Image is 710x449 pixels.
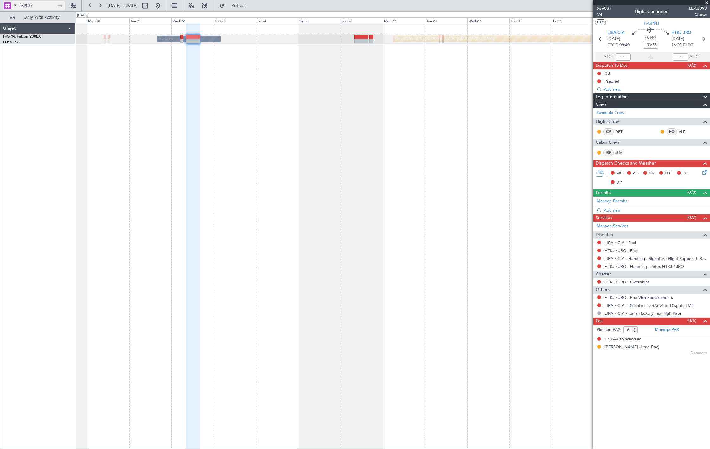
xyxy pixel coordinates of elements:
[667,128,677,135] div: FO
[596,231,613,239] span: Dispatch
[597,12,612,17] span: 1/4
[596,318,603,325] span: Pax
[604,303,694,308] a: LIRA / CIA - Dispatch - JetAdvisor Dispatch MT
[604,336,641,343] span: +5 PAX to schedule
[633,170,638,177] span: AC
[129,17,171,23] div: Tue 21
[298,17,340,23] div: Sat 25
[87,17,129,23] div: Mon 20
[689,5,707,12] span: LEA309J
[649,170,654,177] span: CR
[615,150,630,155] a: JUV
[597,327,620,333] label: Planned PAX
[604,248,638,253] a: HTKJ / JRO - Fuel
[552,17,594,23] div: Fri 31
[19,1,56,10] input: Trip Number
[687,189,696,196] span: (0/0)
[108,3,138,9] span: [DATE] - [DATE]
[604,86,707,92] div: Add new
[689,54,700,60] span: ALDT
[603,128,614,135] div: CP
[596,139,619,146] span: Cabin Crew
[645,35,656,41] span: 07:40
[596,286,610,294] span: Others
[3,40,20,44] a: LFPB/LBG
[604,279,649,285] a: HTKJ / JRO - Overnight
[216,1,254,11] button: Refresh
[691,351,707,356] span: Document
[596,93,628,101] span: Leg Information
[596,271,611,278] span: Charter
[596,189,611,197] span: Permits
[604,71,610,76] div: CB
[655,327,679,333] a: Manage PAX
[467,17,509,23] div: Wed 29
[689,12,707,17] span: Charter
[682,170,687,177] span: FP
[3,35,41,39] a: F-GPNJFalcon 900EX
[607,36,620,42] span: [DATE]
[7,12,69,22] button: Only With Activity
[604,240,636,245] a: LIRA / CIA - Fuel
[671,42,681,48] span: 16:20
[687,62,696,69] span: (0/2)
[3,35,17,39] span: F-GPNJ
[671,36,684,42] span: [DATE]
[595,19,606,25] button: UTC
[607,30,624,36] span: LIRA CIA
[597,198,627,205] a: Manage Permits
[16,15,67,20] span: Only With Activity
[615,129,630,135] a: DRT
[159,34,174,44] div: No Crew
[683,42,693,48] span: ELDT
[604,54,614,60] span: ATOT
[596,118,619,125] span: Flight Crew
[616,180,622,186] span: DP
[616,170,622,177] span: MF
[596,101,606,108] span: Crew
[341,17,383,23] div: Sun 26
[604,264,684,269] a: HTKJ / JRO - Handling - Jetex HTKJ / JRO
[596,62,628,69] span: Dispatch To-Dos
[226,3,253,8] span: Refresh
[687,317,696,324] span: (0/6)
[597,110,624,116] a: Schedule Crew
[383,17,425,23] div: Mon 27
[425,17,467,23] div: Tue 28
[607,42,618,48] span: ETOT
[597,5,612,12] span: 539037
[671,30,691,36] span: HTKJ JRO
[597,223,628,230] a: Manage Services
[509,17,552,23] div: Thu 30
[604,79,619,84] div: Prebrief
[616,53,631,61] input: --:--
[395,34,495,44] div: Planned Maint [GEOGRAPHIC_DATA] ([GEOGRAPHIC_DATA])
[687,214,696,221] span: (0/7)
[77,13,88,18] div: [DATE]
[604,207,707,213] div: Add new
[596,214,612,222] span: Services
[256,17,298,23] div: Fri 24
[214,17,256,23] div: Thu 23
[596,160,656,167] span: Dispatch Checks and Weather
[665,170,672,177] span: FFC
[604,344,659,351] div: [PERSON_NAME] (Lead Pax)
[604,295,673,300] a: HTKJ / JRO - Pax Visa Requirements
[619,42,630,48] span: 08:40
[604,256,707,261] a: LIRA / CIA - Handling - Signature Flight Support LIRA / CIA
[635,9,669,15] div: Flight Confirmed
[644,20,660,27] span: F-GPNJ
[679,129,693,135] a: VLF
[603,149,614,156] div: ISP
[171,17,214,23] div: Wed 22
[604,311,681,316] a: LIRA / CIA - Italian Luxury Tax High Rate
